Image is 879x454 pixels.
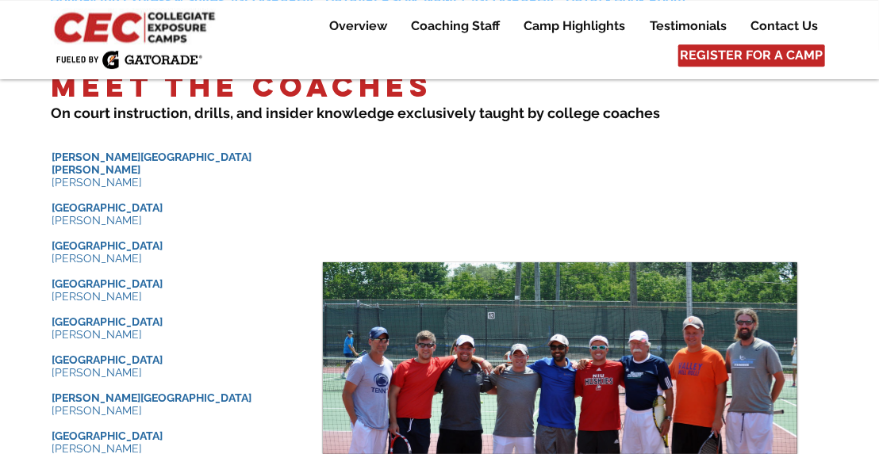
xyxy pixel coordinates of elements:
[52,151,251,176] span: [PERSON_NAME][GEOGRAPHIC_DATA][PERSON_NAME]
[52,239,163,252] span: [GEOGRAPHIC_DATA]
[51,105,230,121] span: On court instruction, drills
[52,214,142,227] span: [PERSON_NAME]
[56,50,202,69] img: Fueled by Gatorade.png
[321,17,395,36] p: Overview
[52,366,142,379] span: [PERSON_NAME]
[638,17,738,36] a: Testimonials
[681,47,823,64] span: REGISTER FOR A CAMP
[678,44,825,67] a: REGISTER FOR A CAMP
[516,17,633,36] p: Camp Highlights
[52,429,163,442] span: [GEOGRAPHIC_DATA]
[305,17,829,36] nav: Site
[52,404,142,417] span: [PERSON_NAME]
[406,105,660,121] span: xclusively taught by college coaches
[739,17,829,36] a: Contact Us
[52,315,163,328] span: [GEOGRAPHIC_DATA]
[403,17,508,36] p: Coaching Staff
[51,68,432,105] span: Meet the Coaches
[52,290,142,303] span: [PERSON_NAME]
[52,176,142,189] span: [PERSON_NAME]
[52,252,142,265] span: [PERSON_NAME]
[52,328,142,341] span: [PERSON_NAME]
[512,17,637,36] a: Camp Highlights
[230,105,406,121] span: , and insider knowledge e
[51,8,222,44] img: CEC Logo Primary_edited.jpg
[52,353,163,366] span: [GEOGRAPHIC_DATA]
[642,17,735,36] p: Testimonials
[52,277,163,290] span: [GEOGRAPHIC_DATA]
[52,391,251,404] span: [PERSON_NAME][GEOGRAPHIC_DATA]
[317,17,398,36] a: Overview
[743,17,826,36] p: Contact Us
[399,17,511,36] a: Coaching Staff
[52,201,163,214] span: [GEOGRAPHIC_DATA]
